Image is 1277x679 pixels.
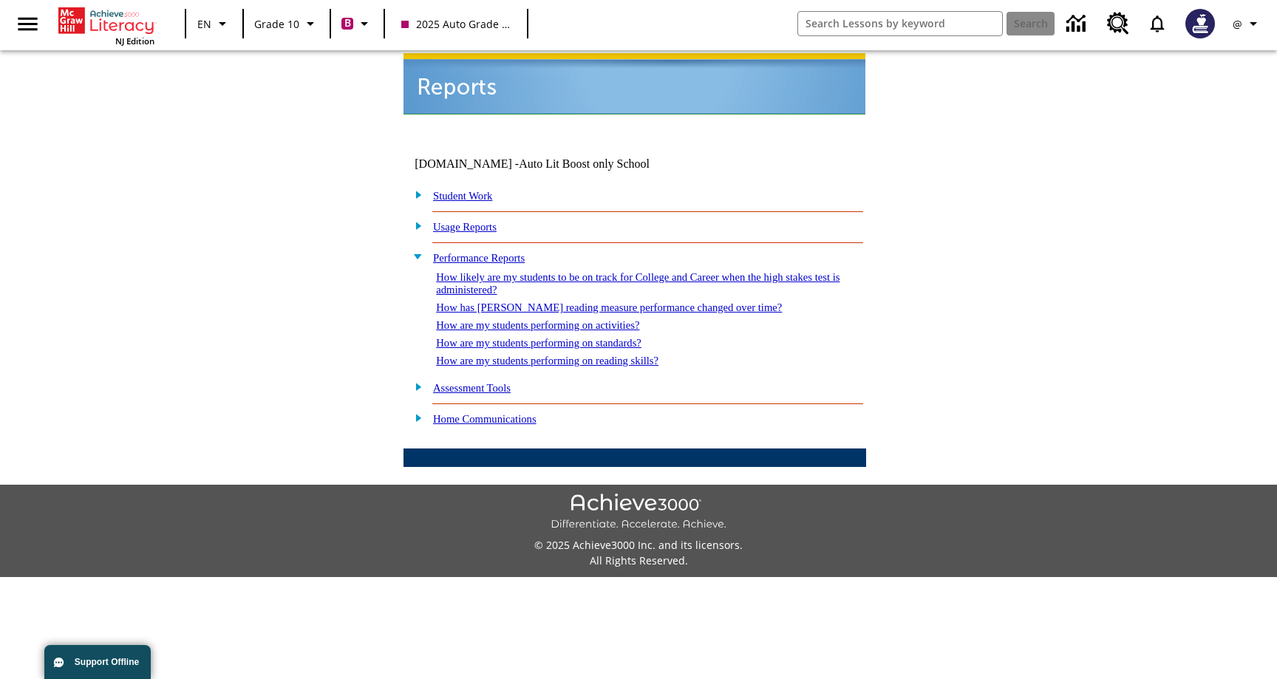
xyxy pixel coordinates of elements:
span: B [344,14,351,33]
a: Usage Reports [433,221,497,233]
a: Resource Center, Will open in new tab [1098,4,1138,44]
span: Grade 10 [254,16,299,32]
a: How are my students performing on standards? [436,337,641,349]
a: Assessment Tools [433,382,511,394]
button: Support Offline [44,645,151,679]
button: Boost Class color is violet red. Change class color [336,10,379,37]
span: 2025 Auto Grade 10 [401,16,511,32]
span: @ [1233,16,1242,32]
img: Achieve3000 Differentiate Accelerate Achieve [551,494,726,531]
button: Language: EN, Select a language [191,10,238,37]
a: Home Communications [433,413,537,425]
div: Home [58,4,154,47]
img: plus.gif [407,380,423,393]
img: Avatar [1185,9,1215,38]
a: Notifications [1138,4,1176,43]
img: header [403,53,865,115]
a: How are my students performing on reading skills? [436,355,658,366]
span: Support Offline [75,657,139,667]
a: How likely are my students to be on track for College and Career when the high stakes test is adm... [436,271,840,296]
a: Performance Reports [433,252,525,264]
button: Profile/Settings [1224,10,1271,37]
button: Grade: Grade 10, Select a grade [248,10,325,37]
input: search field [798,12,1002,35]
nobr: Auto Lit Boost only School [519,157,650,170]
a: How are my students performing on activities? [436,319,639,331]
img: plus.gif [407,188,423,201]
button: Select a new avatar [1176,4,1224,43]
span: EN [197,16,211,32]
a: Student Work [433,190,492,202]
img: plus.gif [407,411,423,424]
img: minus.gif [407,250,423,263]
img: plus.gif [407,219,423,232]
a: How has [PERSON_NAME] reading measure performance changed over time? [436,301,782,313]
button: Open side menu [6,2,50,46]
a: Data Center [1058,4,1098,44]
td: [DOMAIN_NAME] - [415,157,687,171]
span: NJ Edition [115,35,154,47]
